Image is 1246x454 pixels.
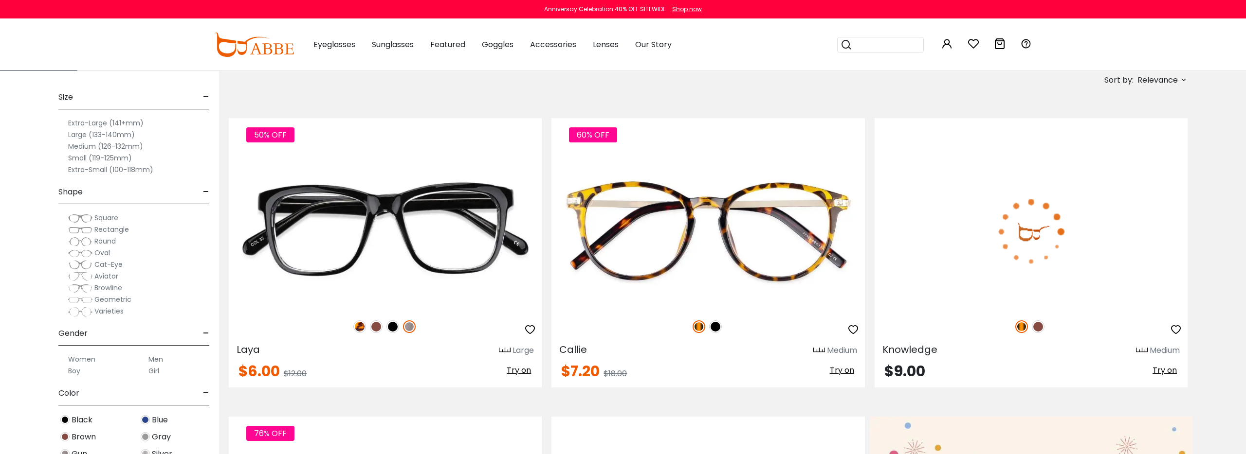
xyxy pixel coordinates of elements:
[141,432,150,441] img: Gray
[593,39,619,50] span: Lenses
[94,295,131,304] span: Geometric
[482,39,513,50] span: Goggles
[203,180,209,204] span: -
[203,86,209,109] span: -
[604,368,627,379] span: $18.00
[58,180,83,204] span: Shape
[58,322,88,345] span: Gender
[68,307,92,317] img: Varieties.png
[1153,365,1177,376] span: Try on
[94,225,129,234] span: Rectangle
[68,353,95,365] label: Women
[60,432,70,441] img: Brown
[148,365,159,377] label: Girl
[148,353,163,365] label: Men
[152,414,168,426] span: Blue
[1136,347,1148,354] img: size ruler
[672,5,702,14] div: Shop now
[58,86,73,109] span: Size
[667,5,702,13] a: Shop now
[246,426,294,441] span: 76% OFF
[693,320,705,333] img: Tortoise
[152,431,171,443] span: Gray
[141,415,150,424] img: Blue
[68,283,92,293] img: Browline.png
[68,213,92,223] img: Square.png
[353,320,366,333] img: Leopard
[68,152,132,164] label: Small (119-125mm)
[68,260,92,270] img: Cat-Eye.png
[1032,320,1044,333] img: Brown
[203,322,209,345] span: -
[551,153,864,310] img: Tortoise Callie - Combination ,Universal Bridge Fit
[403,320,416,333] img: Gun
[94,271,118,281] span: Aviator
[68,140,143,152] label: Medium (126-132mm)
[237,343,260,356] span: Laya
[559,343,587,356] span: Callie
[94,260,123,269] span: Cat-Eye
[1150,364,1180,377] button: Try on
[68,272,92,281] img: Aviator.png
[94,236,116,246] span: Round
[203,382,209,405] span: -
[229,153,542,310] img: Gun Laya - Plastic ,Universal Bridge Fit
[94,248,110,258] span: Oval
[386,320,399,333] img: Black
[813,347,825,354] img: size ruler
[504,364,534,377] button: Try on
[68,237,92,246] img: Round.png
[284,368,307,379] span: $12.00
[60,415,70,424] img: Black
[68,295,92,305] img: Geometric.png
[875,153,1188,310] img: Tortoise Knowledge - Acetate ,Universal Bridge Fit
[58,382,79,405] span: Color
[72,431,96,443] span: Brown
[1150,345,1180,356] div: Medium
[238,361,280,382] span: $6.00
[94,306,124,316] span: Varieties
[246,127,294,142] span: 50% OFF
[544,5,666,14] div: Anniversay Celebration 40% OFF SITEWIDE
[370,320,383,333] img: Brown
[507,365,531,376] span: Try on
[1137,71,1178,89] span: Relevance
[68,248,92,258] img: Oval.png
[313,39,355,50] span: Eyeglasses
[372,39,414,50] span: Sunglasses
[830,365,854,376] span: Try on
[635,39,672,50] span: Our Story
[68,225,92,235] img: Rectangle.png
[1015,320,1028,333] img: Tortoise
[884,361,925,382] span: $9.00
[68,164,153,175] label: Extra-Small (100-118mm)
[882,343,937,356] span: Knowledge
[94,213,118,223] span: Square
[709,320,722,333] img: Black
[569,127,617,142] span: 60% OFF
[68,129,135,140] label: Large (133-140mm)
[561,361,600,382] span: $7.20
[430,39,465,50] span: Featured
[72,414,92,426] span: Black
[827,364,857,377] button: Try on
[68,365,80,377] label: Boy
[499,347,511,354] img: size ruler
[530,39,576,50] span: Accessories
[94,283,122,293] span: Browline
[827,345,857,356] div: Medium
[513,345,534,356] div: Large
[68,117,144,129] label: Extra-Large (141+mm)
[1104,74,1134,86] span: Sort by:
[214,33,294,57] img: abbeglasses.com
